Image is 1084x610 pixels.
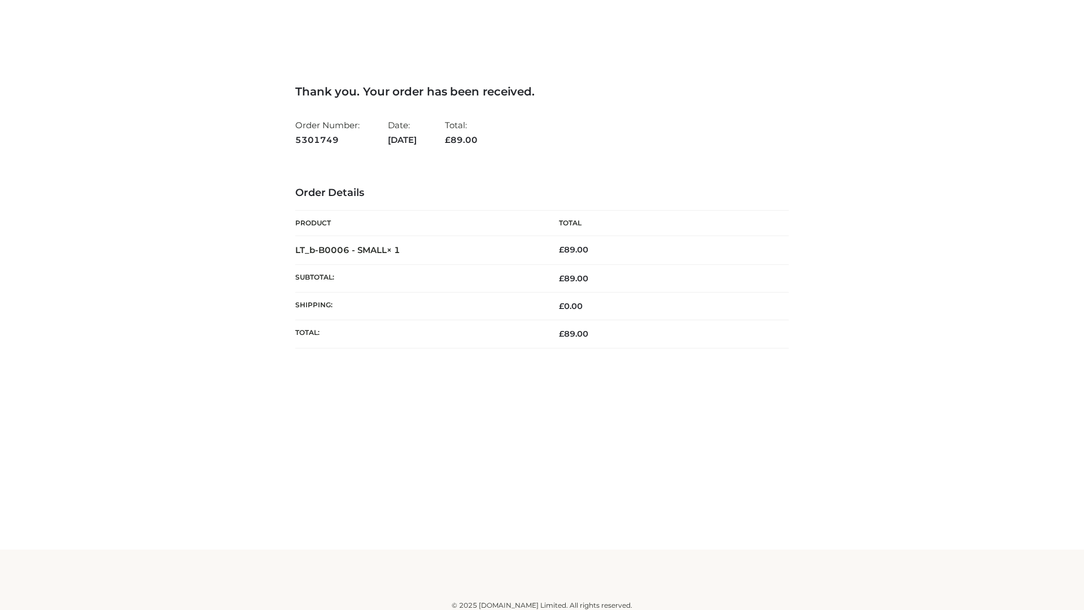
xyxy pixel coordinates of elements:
[388,115,417,150] li: Date:
[295,187,789,199] h3: Order Details
[559,301,583,311] bdi: 0.00
[542,211,789,236] th: Total
[559,245,564,255] span: £
[295,85,789,98] h3: Thank you. Your order has been received.
[445,134,478,145] span: 89.00
[559,273,564,284] span: £
[295,133,360,147] strong: 5301749
[559,329,588,339] span: 89.00
[295,115,360,150] li: Order Number:
[559,245,588,255] bdi: 89.00
[559,273,588,284] span: 89.00
[295,211,542,236] th: Product
[559,329,564,339] span: £
[295,245,400,255] strong: LT_b-B0006 - SMALL
[388,133,417,147] strong: [DATE]
[295,320,542,348] th: Total:
[295,293,542,320] th: Shipping:
[559,301,564,311] span: £
[445,134,451,145] span: £
[387,245,400,255] strong: × 1
[445,115,478,150] li: Total:
[295,264,542,292] th: Subtotal:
